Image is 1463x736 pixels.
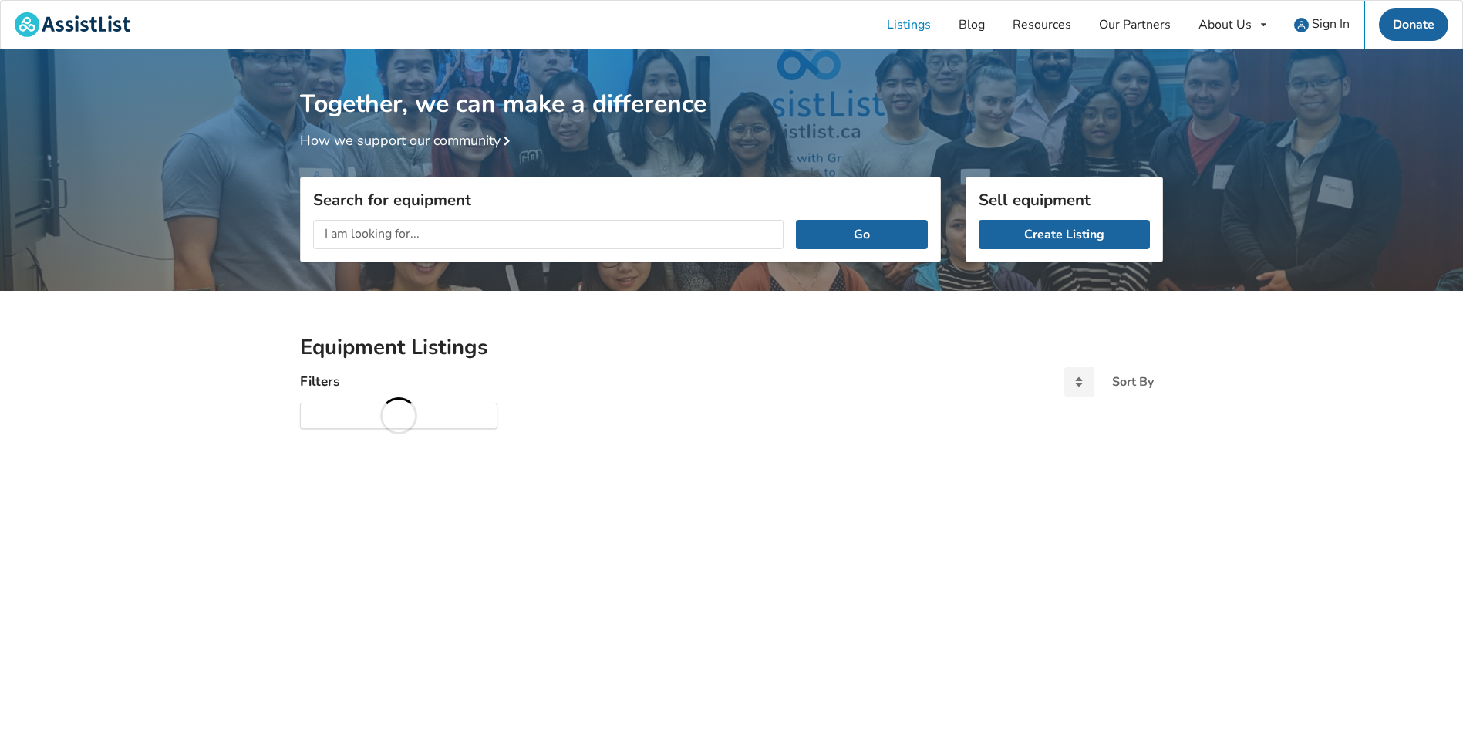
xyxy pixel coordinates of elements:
a: Listings [873,1,945,49]
a: Blog [945,1,999,49]
img: user icon [1294,18,1309,32]
a: user icon Sign In [1280,1,1364,49]
h3: Search for equipment [313,190,928,210]
h3: Sell equipment [979,190,1150,210]
a: Resources [999,1,1085,49]
a: How we support our community [300,131,516,150]
a: Our Partners [1085,1,1185,49]
input: I am looking for... [313,220,784,249]
h1: Together, we can make a difference [300,49,1163,120]
h2: Equipment Listings [300,334,1163,361]
div: Sort By [1112,376,1154,388]
span: Sign In [1312,15,1350,32]
a: Create Listing [979,220,1150,249]
button: Go [796,220,928,249]
a: Donate [1379,8,1448,41]
div: About Us [1198,19,1252,31]
h4: Filters [300,373,339,390]
img: assistlist-logo [15,12,130,37]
